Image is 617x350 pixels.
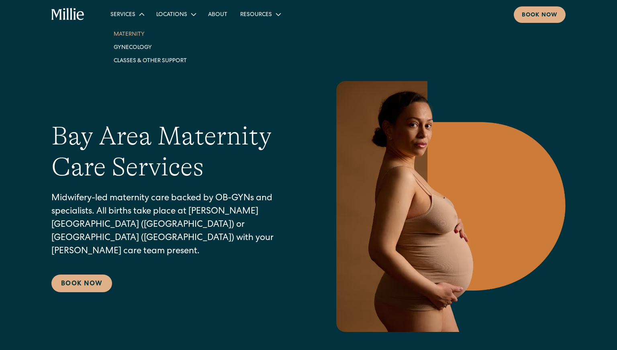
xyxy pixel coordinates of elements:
a: Gynecology [107,41,193,54]
a: About [202,8,234,21]
p: Midwifery-led maternity care backed by OB-GYNs and specialists. All births take place at [PERSON_... [51,192,299,258]
div: Locations [156,11,187,19]
div: Resources [234,8,286,21]
a: Classes & Other Support [107,54,193,67]
div: Book now [522,11,558,20]
div: Locations [150,8,202,21]
a: Maternity [107,27,193,41]
img: Pregnant woman in neutral underwear holding her belly, standing in profile against a warm-toned g... [331,81,566,332]
a: Book Now [51,275,112,292]
div: Services [110,11,135,19]
a: home [51,8,85,21]
a: Book now [514,6,566,23]
div: Resources [240,11,272,19]
nav: Services [104,21,196,73]
div: Services [104,8,150,21]
h1: Bay Area Maternity Care Services [51,121,299,183]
